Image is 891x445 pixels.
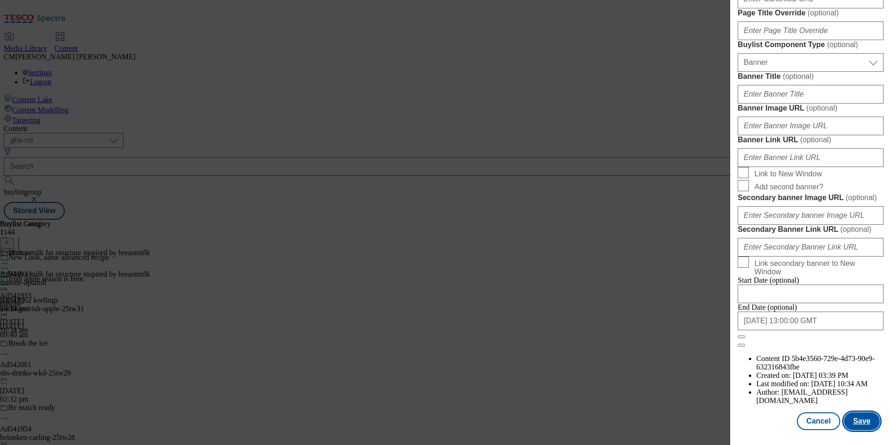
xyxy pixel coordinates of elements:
label: Page Title Override [738,8,884,18]
span: [DATE] 10:34 AM [811,380,868,388]
span: Add second banner? [754,183,823,191]
input: Enter Page Title Override [738,21,884,40]
span: ( optional ) [840,225,871,233]
input: Enter Banner Link URL [738,148,884,167]
label: Secondary Banner Link URL [738,225,884,234]
span: Link secondary banner to New Window [754,259,880,276]
span: [EMAIL_ADDRESS][DOMAIN_NAME] [756,388,848,404]
input: Enter Date [738,285,884,303]
label: Buylist Component Type [738,40,884,49]
label: Secondary banner Image URL [738,193,884,202]
li: Author: [756,388,884,405]
input: Enter Banner Title [738,85,884,104]
span: ( optional ) [806,104,837,112]
input: Enter Secondary Banner Link URL [738,238,884,257]
span: [DATE] 03:39 PM [793,371,848,379]
span: ( optional ) [827,41,858,49]
li: Created on: [756,371,884,380]
span: Start Date (optional) [738,276,799,284]
span: Link to New Window [754,170,822,178]
span: ( optional ) [800,136,831,144]
li: Last modified on: [756,380,884,388]
button: Close [738,335,745,338]
li: Content ID [756,355,884,371]
input: Enter Banner Image URL [738,117,884,135]
input: Enter Date [738,312,884,330]
label: Banner Link URL [738,135,884,145]
label: Banner Image URL [738,104,884,113]
button: Save [844,412,880,430]
span: ( optional ) [808,9,839,17]
input: Enter Secondary banner Image URL [738,206,884,225]
button: Cancel [797,412,840,430]
span: ( optional ) [846,194,877,202]
span: 5b4e3560-729e-4d73-90e9-632316843fbe [756,355,875,371]
span: ( optional ) [783,72,814,80]
label: Banner Title [738,72,884,81]
span: End Date (optional) [738,303,797,311]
